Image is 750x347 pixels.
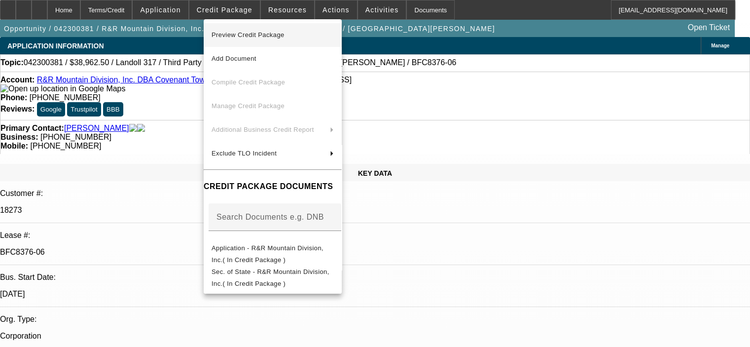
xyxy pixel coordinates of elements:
span: Application - R&R Mountain Division, Inc.( In Credit Package ) [212,244,323,264]
button: Sec. of State - R&R Mountain Division, Inc.( In Credit Package ) [204,266,342,290]
h4: CREDIT PACKAGE DOCUMENTS [204,181,342,193]
button: Application - R&R Mountain Division, Inc.( In Credit Package ) [204,242,342,266]
span: Preview Credit Package [212,31,285,39]
mat-label: Search Documents e.g. DNB [216,213,324,221]
span: Add Document [212,55,256,62]
span: Exclude TLO Incident [212,150,277,157]
span: Sec. of State - R&R Mountain Division, Inc.( In Credit Package ) [212,268,329,287]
